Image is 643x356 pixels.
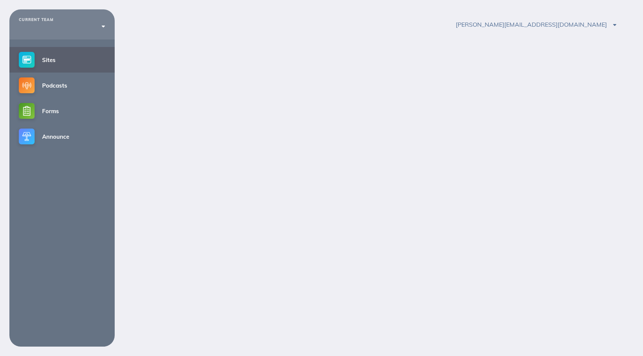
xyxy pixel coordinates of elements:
a: Forms [9,98,115,124]
img: sites-small@2x.png [19,52,35,68]
a: Announce [9,124,115,149]
a: Sites [9,47,115,73]
span: [PERSON_NAME][EMAIL_ADDRESS][DOMAIN_NAME] [456,21,616,28]
div: CURRENT TEAM [19,18,105,22]
a: Podcasts [9,73,115,98]
img: podcasts-small@2x.png [19,77,35,93]
img: announce-small@2x.png [19,129,35,144]
img: forms-small@2x.png [19,103,35,119]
